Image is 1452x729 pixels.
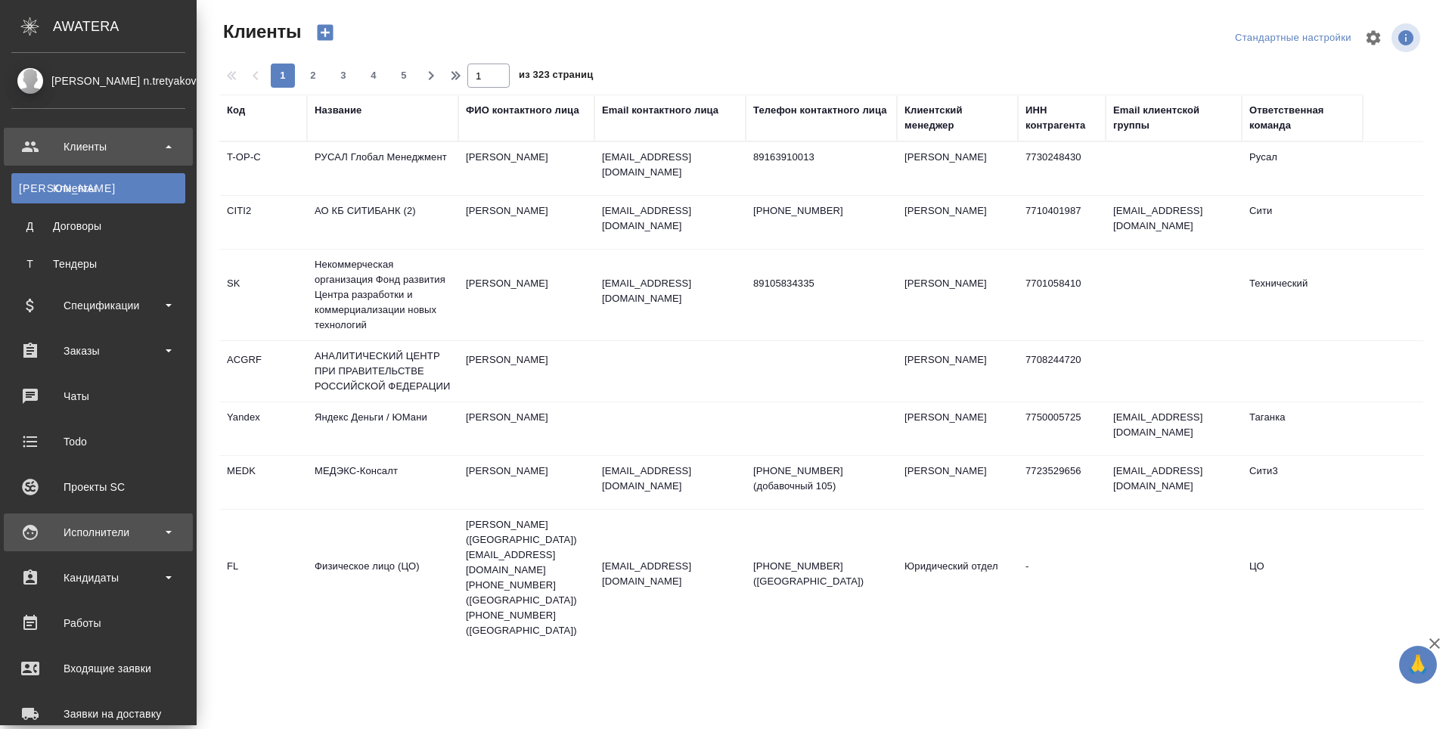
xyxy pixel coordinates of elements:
[4,468,193,506] a: Проекты SC
[897,402,1018,455] td: [PERSON_NAME]
[458,142,594,195] td: [PERSON_NAME]
[1391,23,1423,52] span: Посмотреть информацию
[11,385,185,408] div: Чаты
[219,551,307,604] td: FL
[11,521,185,544] div: Исполнители
[301,64,325,88] button: 2
[4,423,193,461] a: Todo
[307,402,458,455] td: Яндекс Деньги / ЮМани
[1025,103,1098,133] div: ИНН контрагента
[361,68,386,83] span: 4
[4,604,193,642] a: Работы
[331,64,355,88] button: 3
[315,103,361,118] div: Название
[458,510,594,646] td: [PERSON_NAME] ([GEOGRAPHIC_DATA]) [EMAIL_ADDRESS][DOMAIN_NAME] [PHONE_NUMBER] ([GEOGRAPHIC_DATA])...
[602,203,738,234] p: [EMAIL_ADDRESS][DOMAIN_NAME]
[1242,142,1363,195] td: Русал
[458,268,594,321] td: [PERSON_NAME]
[1242,196,1363,249] td: Сити
[753,464,889,494] p: [PHONE_NUMBER] (добавочный 105)
[753,559,889,589] p: [PHONE_NUMBER] ([GEOGRAPHIC_DATA])
[227,103,245,118] div: Код
[331,68,355,83] span: 3
[307,142,458,195] td: РУСАЛ Глобал Менеджмент
[307,250,458,340] td: Некоммерческая организация Фонд развития Центра разработки и коммерциализации новых технологий
[11,249,185,279] a: ТТендеры
[11,135,185,158] div: Клиенты
[753,103,887,118] div: Телефон контактного лица
[11,612,185,634] div: Работы
[392,68,416,83] span: 5
[753,203,889,219] p: [PHONE_NUMBER]
[1018,345,1106,398] td: 7708244720
[11,476,185,498] div: Проекты SC
[301,68,325,83] span: 2
[458,196,594,249] td: [PERSON_NAME]
[753,276,889,291] p: 89105834335
[11,211,185,241] a: ДДоговоры
[897,345,1018,398] td: [PERSON_NAME]
[519,66,593,88] span: из 323 страниц
[11,294,185,317] div: Спецификации
[1106,456,1242,509] td: [EMAIL_ADDRESS][DOMAIN_NAME]
[53,11,197,42] div: AWATERA
[602,559,738,589] p: [EMAIL_ADDRESS][DOMAIN_NAME]
[897,142,1018,195] td: [PERSON_NAME]
[466,103,579,118] div: ФИО контактного лица
[307,341,458,402] td: АНАЛИТИЧЕСКИЙ ЦЕНТР ПРИ ПРАВИТЕЛЬСТВЕ РОССИЙСКОЙ ФЕДЕРАЦИИ
[602,103,718,118] div: Email контактного лица
[19,256,178,271] div: Тендеры
[11,430,185,453] div: Todo
[1018,551,1106,604] td: -
[307,20,343,45] button: Создать
[11,73,185,89] div: [PERSON_NAME] n.tretyakova
[602,464,738,494] p: [EMAIL_ADDRESS][DOMAIN_NAME]
[897,551,1018,604] td: Юридический отдел
[219,142,307,195] td: T-OP-C
[458,345,594,398] td: [PERSON_NAME]
[1106,196,1242,249] td: [EMAIL_ADDRESS][DOMAIN_NAME]
[19,219,178,234] div: Договоры
[1113,103,1234,133] div: Email клиентской группы
[11,340,185,362] div: Заказы
[458,402,594,455] td: [PERSON_NAME]
[897,456,1018,509] td: [PERSON_NAME]
[458,456,594,509] td: [PERSON_NAME]
[307,456,458,509] td: МЕДЭКС-Консалт
[1018,402,1106,455] td: 7750005725
[1249,103,1355,133] div: Ответственная команда
[1231,26,1355,50] div: split button
[1018,268,1106,321] td: 7701058410
[1405,649,1431,681] span: 🙏
[1355,20,1391,56] span: Настроить таблицу
[219,345,307,398] td: ACGRF
[1242,402,1363,455] td: Таганка
[1242,551,1363,604] td: ЦО
[1106,402,1242,455] td: [EMAIL_ADDRESS][DOMAIN_NAME]
[307,551,458,604] td: Физическое лицо (ЦО)
[392,64,416,88] button: 5
[1242,268,1363,321] td: Технический
[361,64,386,88] button: 4
[219,402,307,455] td: Yandex
[1399,646,1437,684] button: 🙏
[897,268,1018,321] td: [PERSON_NAME]
[1018,456,1106,509] td: 7723529656
[1242,456,1363,509] td: Сити3
[11,657,185,680] div: Входящие заявки
[11,703,185,725] div: Заявки на доставку
[4,650,193,687] a: Входящие заявки
[219,196,307,249] td: CITI2
[4,377,193,415] a: Чаты
[602,276,738,306] p: [EMAIL_ADDRESS][DOMAIN_NAME]
[19,181,178,196] div: Клиенты
[904,103,1010,133] div: Клиентский менеджер
[219,20,301,44] span: Клиенты
[1018,196,1106,249] td: 7710401987
[897,196,1018,249] td: [PERSON_NAME]
[219,456,307,509] td: MEDK
[753,150,889,165] p: 89163910013
[219,268,307,321] td: SK
[1018,142,1106,195] td: 7730248430
[11,566,185,589] div: Кандидаты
